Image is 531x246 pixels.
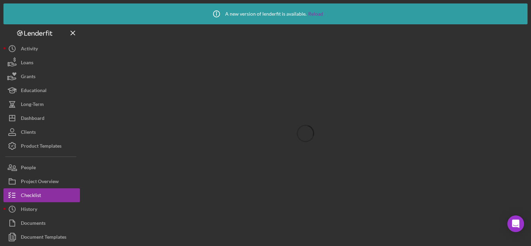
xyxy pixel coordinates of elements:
[21,230,66,246] div: Document Templates
[21,174,59,190] div: Project Overview
[3,42,80,56] button: Activity
[21,97,44,113] div: Long-Term
[3,111,80,125] button: Dashboard
[3,56,80,69] button: Loans
[21,69,35,85] div: Grants
[21,161,36,176] div: People
[21,216,46,232] div: Documents
[3,125,80,139] button: Clients
[3,188,80,202] button: Checklist
[3,161,80,174] button: People
[21,42,38,57] div: Activity
[208,5,323,23] div: A new version of lenderfit is available.
[3,216,80,230] button: Documents
[3,139,80,153] button: Product Templates
[3,202,80,216] button: History
[21,56,33,71] div: Loans
[21,125,36,141] div: Clients
[3,97,80,111] button: Long-Term
[308,11,323,17] a: Reload
[507,215,524,232] div: Open Intercom Messenger
[21,188,41,204] div: Checklist
[3,174,80,188] button: Project Overview
[21,83,47,99] div: Educational
[3,69,80,83] button: Grants
[21,202,37,218] div: History
[3,230,80,244] button: Document Templates
[21,111,44,127] div: Dashboard
[21,139,62,155] div: Product Templates
[3,83,80,97] button: Educational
